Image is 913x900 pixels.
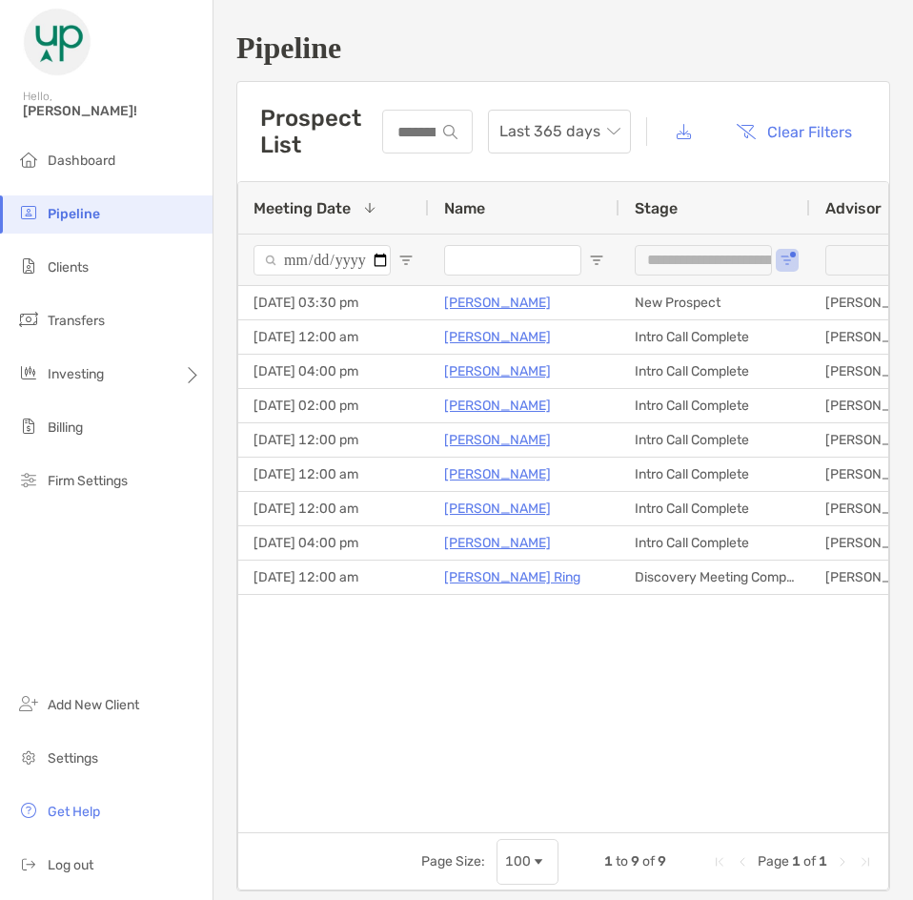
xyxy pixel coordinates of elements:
h1: Pipeline [236,31,890,66]
span: Meeting Date [254,199,351,217]
input: Meeting Date Filter Input [254,245,391,276]
img: settings icon [17,746,40,768]
div: Next Page [835,854,850,869]
img: clients icon [17,255,40,277]
div: Intro Call Complete [619,389,810,422]
span: 1 [604,853,613,869]
span: [PERSON_NAME]! [23,103,201,119]
a: [PERSON_NAME] [444,497,551,521]
span: Stage [635,199,678,217]
div: [DATE] 04:00 pm [238,355,429,388]
div: Intro Call Complete [619,526,810,560]
img: dashboard icon [17,148,40,171]
div: [DATE] 12:00 am [238,320,429,354]
a: [PERSON_NAME] Ring [444,565,580,589]
span: Advisor [825,199,882,217]
div: Page Size: [421,853,485,869]
a: [PERSON_NAME] [444,291,551,315]
span: of [803,853,816,869]
span: of [642,853,655,869]
span: Get Help [48,804,100,820]
span: to [616,853,628,869]
img: investing icon [17,361,40,384]
span: Clients [48,259,89,276]
div: Last Page [858,854,873,869]
span: Log out [48,857,93,873]
div: Intro Call Complete [619,458,810,491]
input: Name Filter Input [444,245,581,276]
div: [DATE] 02:00 pm [238,389,429,422]
h3: Prospect List [260,105,382,158]
span: 1 [792,853,801,869]
div: Intro Call Complete [619,320,810,354]
a: [PERSON_NAME] [444,428,551,452]
a: [PERSON_NAME] [444,359,551,383]
div: 100 [505,853,531,869]
div: Discovery Meeting Complete [619,561,810,594]
span: Transfers [48,313,105,329]
span: Last 365 days [499,111,619,153]
img: get-help icon [17,799,40,822]
span: Pipeline [48,206,100,222]
div: Intro Call Complete [619,423,810,457]
button: Clear Filters [721,111,866,153]
span: 9 [631,853,639,869]
div: First Page [712,854,727,869]
a: [PERSON_NAME] [444,462,551,486]
span: 9 [658,853,666,869]
img: Zoe Logo [23,8,91,76]
span: Settings [48,750,98,767]
div: Intro Call Complete [619,355,810,388]
span: Dashboard [48,153,115,169]
div: [DATE] 03:30 pm [238,286,429,319]
span: 1 [819,853,827,869]
div: [DATE] 04:00 pm [238,526,429,560]
div: Page Size [497,839,558,885]
span: Page [758,853,789,869]
div: [DATE] 12:00 am [238,561,429,594]
a: [PERSON_NAME] [444,325,551,349]
a: [PERSON_NAME] [444,394,551,418]
div: [DATE] 12:00 am [238,458,429,491]
img: pipeline icon [17,201,40,224]
img: input icon [443,125,457,139]
button: Open Filter Menu [780,253,795,268]
span: Investing [48,366,104,382]
img: firm-settings icon [17,468,40,491]
div: Previous Page [735,854,750,869]
button: Open Filter Menu [589,253,604,268]
span: Add New Client [48,697,139,713]
img: add_new_client icon [17,692,40,715]
div: [DATE] 12:00 am [238,492,429,525]
img: logout icon [17,852,40,875]
div: Intro Call Complete [619,492,810,525]
img: billing icon [17,415,40,438]
div: [DATE] 12:00 pm [238,423,429,457]
img: transfers icon [17,308,40,331]
div: New Prospect [619,286,810,319]
a: [PERSON_NAME] [444,531,551,555]
span: Firm Settings [48,473,128,489]
button: Open Filter Menu [398,253,414,268]
span: Billing [48,419,83,436]
span: Name [444,199,485,217]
